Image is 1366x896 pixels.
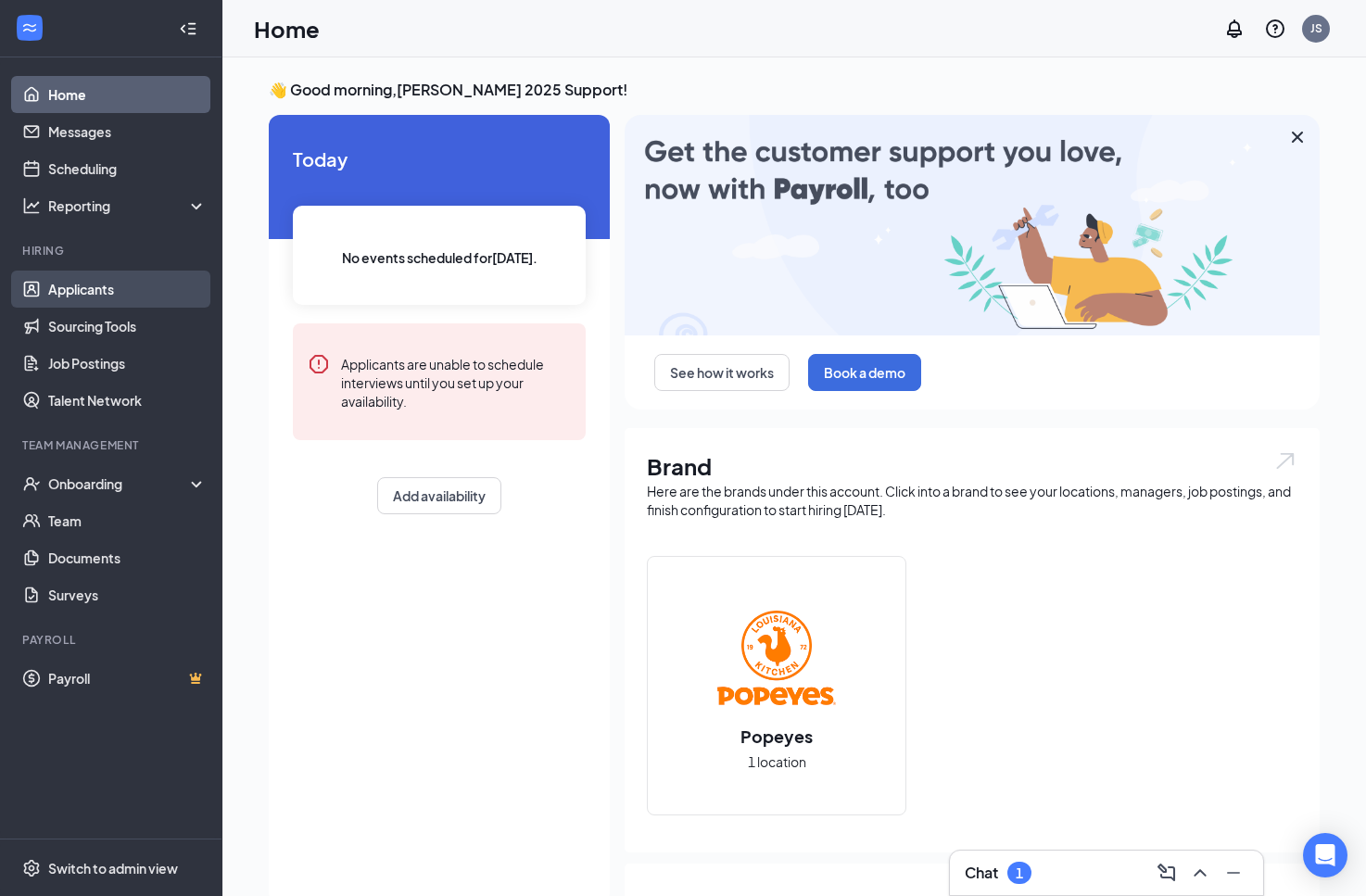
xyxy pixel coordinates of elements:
svg: ChevronUp [1189,862,1211,884]
img: open.6027fd2a22e1237b5b06.svg [1273,450,1297,472]
button: See how it works [654,354,790,391]
button: Add availability [377,477,501,514]
button: Book a demo [808,354,921,391]
span: No events scheduled for [DATE] . [342,247,538,268]
a: Sourcing Tools [48,308,207,345]
a: Team [48,502,207,539]
button: Minimize [1219,858,1248,888]
a: Documents [48,539,207,576]
a: Applicants [48,271,207,308]
a: PayrollCrown [48,660,207,697]
a: Messages [48,113,207,150]
span: 1 location [748,751,806,772]
div: Reporting [48,196,208,215]
div: Onboarding [48,474,191,493]
h2: Popeyes [722,725,831,748]
svg: Analysis [22,196,41,215]
a: Home [48,76,207,113]
button: ComposeMessage [1152,858,1182,888]
img: payroll-large.gif [625,115,1320,335]
div: Here are the brands under this account. Click into a brand to see your locations, managers, job p... [647,482,1297,519]
h1: Brand [647,450,1297,482]
svg: Cross [1286,126,1309,148]
div: Hiring [22,243,203,259]
svg: Error [308,353,330,375]
div: Switch to admin view [48,859,178,877]
svg: Notifications [1223,18,1246,40]
div: 1 [1016,865,1023,881]
div: Applicants are unable to schedule interviews until you set up your availability. [341,353,571,410]
h3: 👋 Good morning, [PERSON_NAME] 2025 Support ! [269,80,1320,100]
svg: ComposeMessage [1156,862,1178,884]
a: Talent Network [48,382,207,419]
a: Surveys [48,576,207,613]
a: Scheduling [48,150,207,187]
a: Job Postings [48,345,207,382]
div: Payroll [22,632,203,648]
button: ChevronUp [1185,858,1215,888]
div: Open Intercom Messenger [1303,833,1347,877]
svg: QuestionInfo [1264,18,1286,40]
span: Today [293,145,586,173]
div: Team Management [22,437,203,453]
h3: Chat [965,863,998,883]
svg: WorkstreamLogo [20,19,39,37]
svg: Collapse [179,19,197,38]
svg: UserCheck [22,474,41,493]
svg: Settings [22,859,41,877]
div: JS [1310,20,1322,36]
svg: Minimize [1222,862,1245,884]
h1: Home [254,13,320,44]
img: Popeyes [717,599,836,717]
